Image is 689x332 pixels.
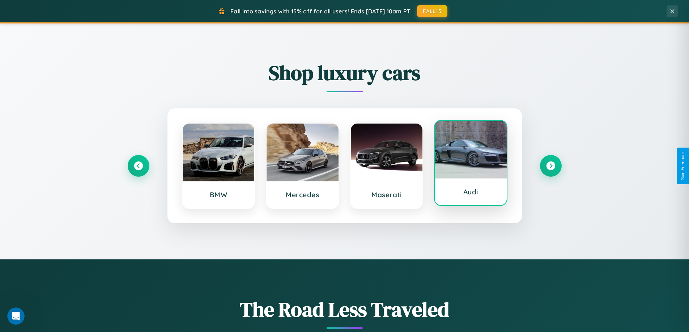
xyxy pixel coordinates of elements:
h3: Audi [442,187,499,196]
span: Fall into savings with 15% off for all users! Ends [DATE] 10am PT. [230,8,412,15]
h3: BMW [190,190,247,199]
h2: Shop luxury cars [128,59,562,87]
iframe: Intercom live chat [7,307,25,325]
h3: Mercedes [274,190,331,199]
h3: Maserati [358,190,416,199]
div: Give Feedback [680,151,685,181]
button: FALL15 [417,5,447,17]
h1: The Road Less Traveled [128,296,562,323]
